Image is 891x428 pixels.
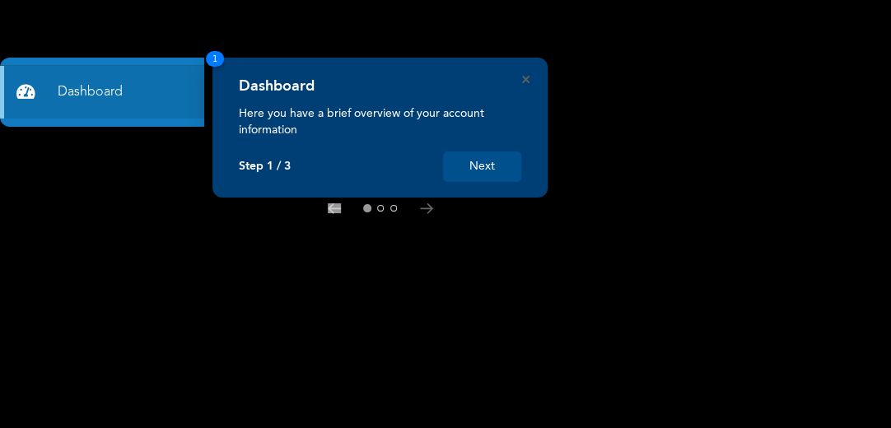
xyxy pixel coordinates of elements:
p: Step 1 / 3 [239,160,291,174]
button: Next [443,151,521,182]
span: 1 [206,51,224,67]
h4: Dashboard [239,77,315,95]
p: Here you have a brief overview of your account information [239,105,521,138]
button: Close [522,76,529,83]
